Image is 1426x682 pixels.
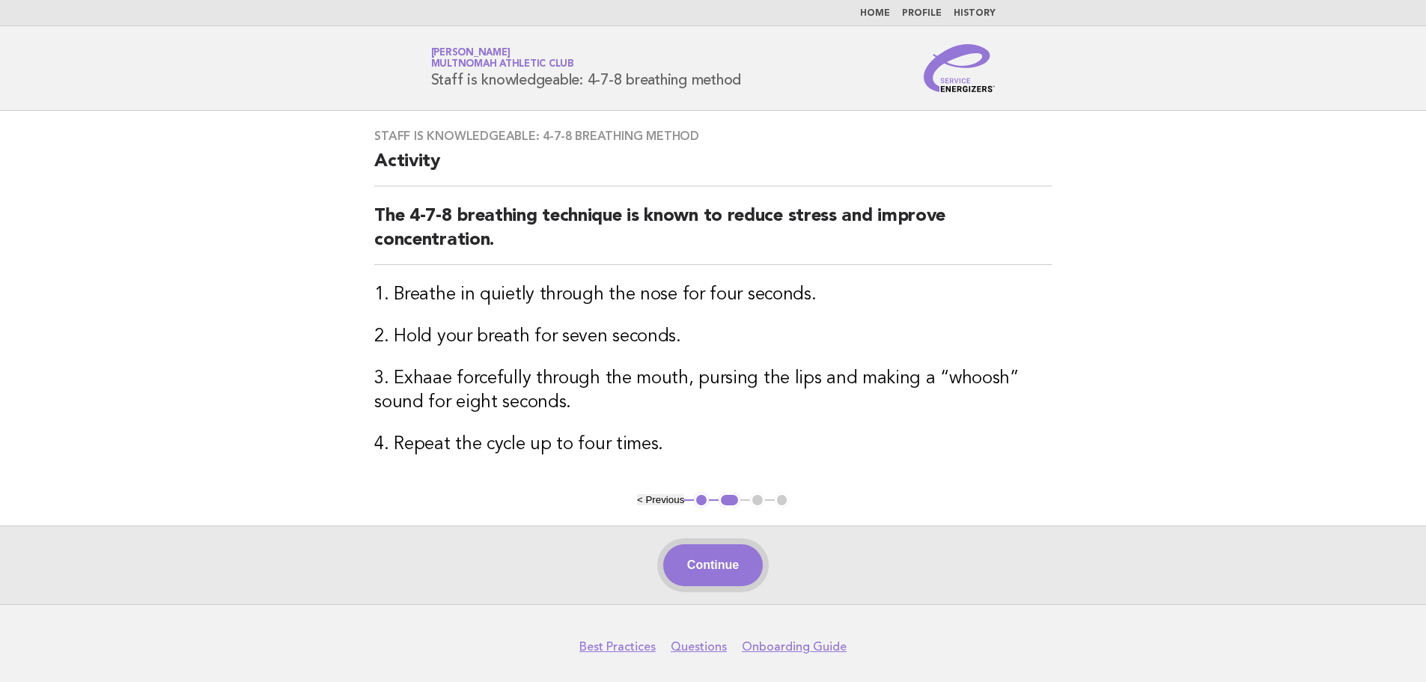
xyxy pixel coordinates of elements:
[374,325,1052,349] h3: 2. Hold your breath for seven seconds.
[431,49,742,88] h1: Staff is knowledgeable: 4-7-8 breathing method
[637,494,684,505] button: < Previous
[431,48,574,69] a: [PERSON_NAME]Multnomah Athletic Club
[663,544,763,586] button: Continue
[694,493,709,508] button: 1
[374,150,1052,186] h2: Activity
[902,9,942,18] a: Profile
[374,283,1052,307] h3: 1. Breathe in quietly through the nose for four seconds.
[374,204,1052,265] h2: The 4-7-8 breathing technique is known to reduce stress and improve concentration.
[671,639,727,654] a: Questions
[742,639,847,654] a: Onboarding Guide
[374,367,1052,415] h3: 3. Exhaae forcefully through the mouth, pursing the lips and making a “whoosh” sound for eight se...
[924,44,996,92] img: Service Energizers
[860,9,890,18] a: Home
[374,433,1052,457] h3: 4. Repeat the cycle up to four times.
[579,639,656,654] a: Best Practices
[954,9,996,18] a: History
[431,60,574,70] span: Multnomah Athletic Club
[719,493,740,508] button: 2
[374,129,1052,144] h3: Staff is knowledgeable: 4-7-8 breathing method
